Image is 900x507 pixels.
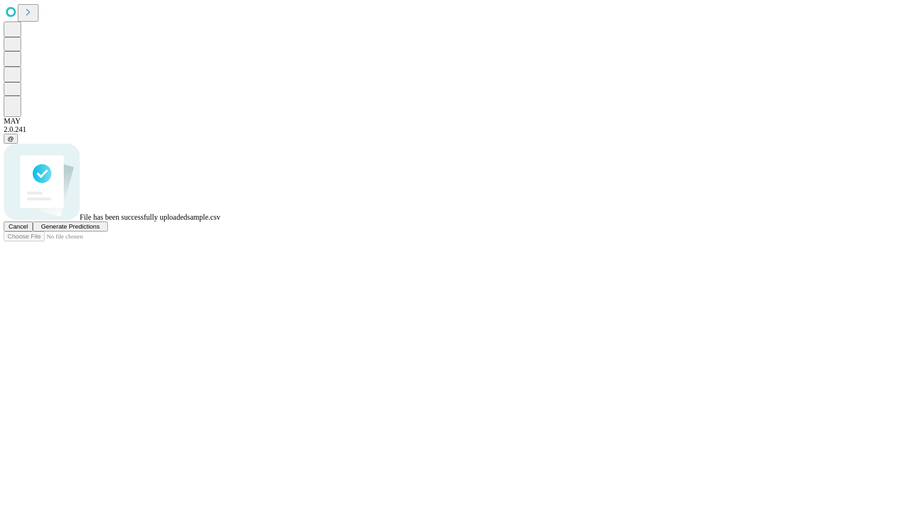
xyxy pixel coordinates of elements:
span: Generate Predictions [41,223,99,230]
div: MAY [4,117,896,125]
button: Generate Predictions [33,222,108,231]
span: @ [7,135,14,142]
span: Cancel [8,223,28,230]
button: Cancel [4,222,33,231]
div: 2.0.241 [4,125,896,134]
button: @ [4,134,18,144]
span: File has been successfully uploaded [80,213,187,221]
span: sample.csv [187,213,220,221]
